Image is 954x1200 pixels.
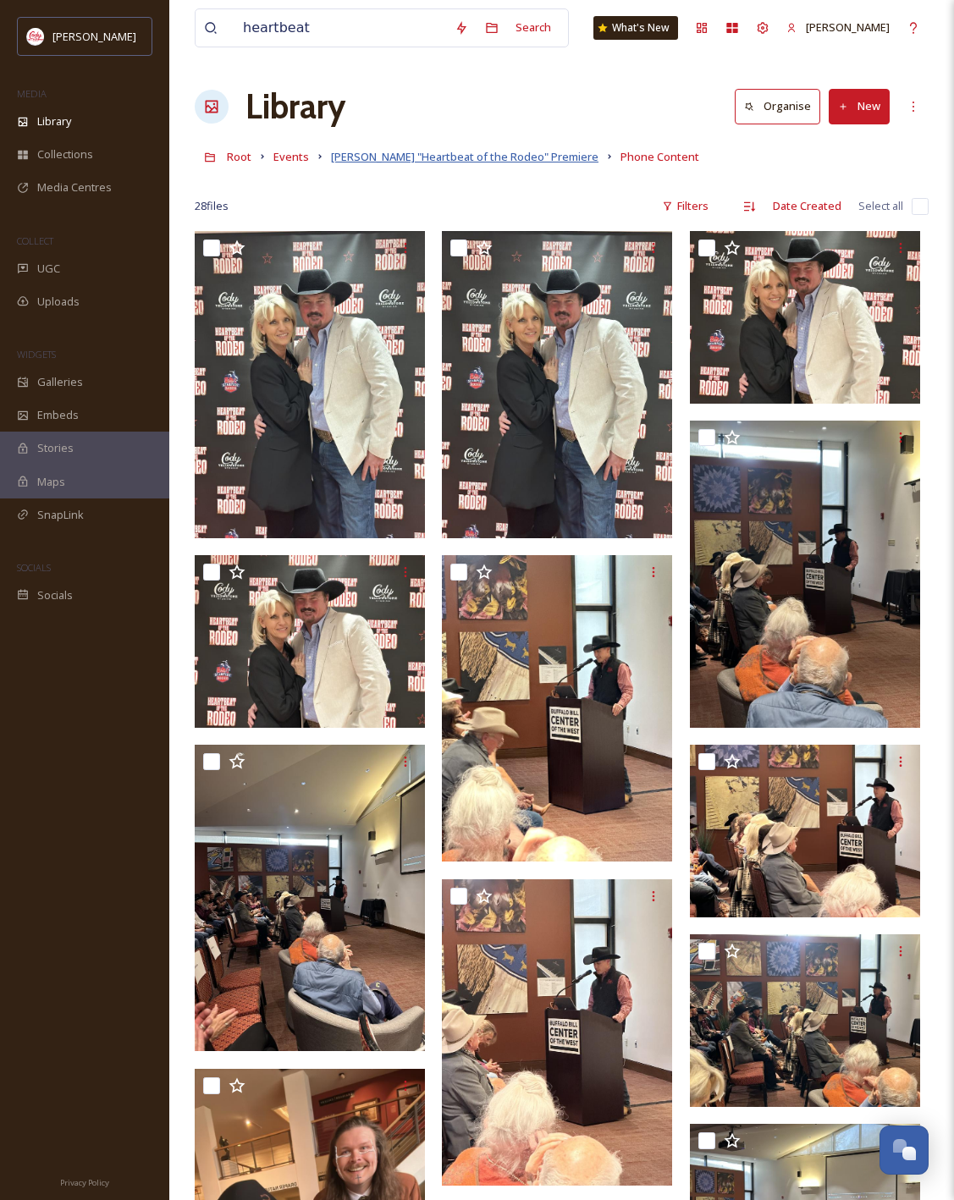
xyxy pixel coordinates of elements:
[829,89,890,124] button: New
[37,146,93,162] span: Collections
[37,113,71,129] span: Library
[227,146,251,167] a: Root
[620,146,699,167] a: Phone Content
[27,28,44,45] img: images%20(1).png
[17,348,56,361] span: WIDGETS
[735,89,820,124] button: Organise
[17,87,47,100] span: MEDIA
[37,587,73,603] span: Socials
[273,149,309,164] span: Events
[507,11,560,44] div: Search
[17,234,53,247] span: COLLECT
[37,294,80,310] span: Uploads
[52,29,136,44] span: [PERSON_NAME]
[690,421,920,728] img: Photo Apr 25 2024, 6 58 30 PM.jpg
[593,16,678,40] a: What's New
[331,149,598,164] span: [PERSON_NAME] "Heartbeat of the Rodeo" Premiere
[234,9,446,47] input: Search your library
[195,231,425,538] img: Photo Apr 25 2024, 6 53 31 PM (1).jpg
[195,198,229,214] span: 28 file s
[690,745,920,917] img: Photo Apr 25 2024, 6 58 36 PM.jpg
[37,474,65,490] span: Maps
[442,555,672,862] img: Photo Apr 25 2024, 6 58 23 PM.jpg
[690,231,920,404] img: Photo Apr 25 2024, 6 53 37 PM.jpg
[195,745,425,1052] img: Photo Apr 25 2024, 6 58 27 PM.jpg
[37,440,74,456] span: Stories
[778,11,898,44] a: [PERSON_NAME]
[37,407,79,423] span: Embeds
[37,179,112,195] span: Media Centres
[806,19,890,35] span: [PERSON_NAME]
[37,374,83,390] span: Galleries
[60,1171,109,1192] a: Privacy Policy
[764,190,850,223] div: Date Created
[227,149,251,164] span: Root
[245,81,345,132] a: Library
[60,1177,109,1188] span: Privacy Policy
[653,190,717,223] div: Filters
[442,879,672,1186] img: Photo Apr 25 2024, 6 58 32 PM.jpg
[442,231,672,538] img: Photo Apr 25 2024, 6 53 31 PM.jpg
[690,934,920,1107] img: Photo Apr 25 2024, 6 58 41 PM.jpg
[331,146,598,167] a: [PERSON_NAME] "Heartbeat of the Rodeo" Premiere
[858,198,903,214] span: Select all
[37,261,60,277] span: UGC
[273,146,309,167] a: Events
[195,555,425,728] img: Photo Apr 25 2024, 6 53 38 PM.jpg
[17,561,51,574] span: SOCIALS
[620,149,699,164] span: Phone Content
[880,1126,929,1175] button: Open Chat
[37,507,84,523] span: SnapLink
